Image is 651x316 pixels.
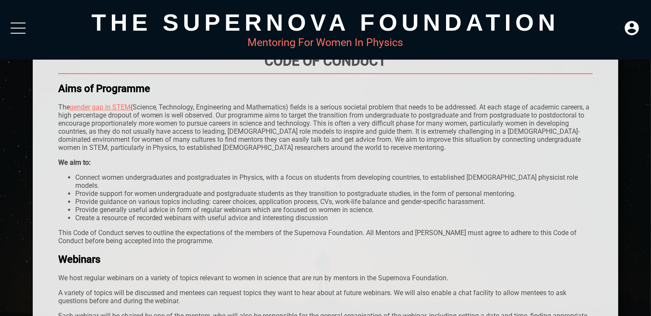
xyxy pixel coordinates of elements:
li: Provide guidance on various topics including: career choices, application process, CVs, work-life... [75,198,593,206]
div: The Supernova Foundation [33,9,619,36]
h1: CODE OF CONDUCT [58,53,593,69]
li: Provide generally useful advice in form of regular webinars which are focused on women in science. [75,206,593,214]
p: A variety of topics will be discussed and mentees can request topics they want to hear about at f... [58,289,593,305]
li: Provide support for women undergraduate and postgraduate students as they transition to postgradu... [75,190,593,198]
p: The (Science, Technology, Engineering and Mathematics) fields is a serious societal problem that ... [58,103,593,152]
div: We aim to: [58,158,593,167]
a: gender gap in STEM [70,103,131,111]
h2: Aims of Programme [58,83,593,95]
p: This Code of Conduct serves to outline the expectations of the members of the Supernova Foundatio... [58,229,593,245]
p: We host regular webinars on a variety of topics relevant to women in science that are run by ment... [58,274,593,282]
h2: Webinars [58,253,593,265]
li: Connect women undergraduates and postgraduates in Physics, with a focus on students from developi... [75,173,593,190]
li: Create a resource of recorded webinars with useful advice and interesting discussion [75,214,593,222]
div: Mentoring For Women In Physics [33,36,619,49]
